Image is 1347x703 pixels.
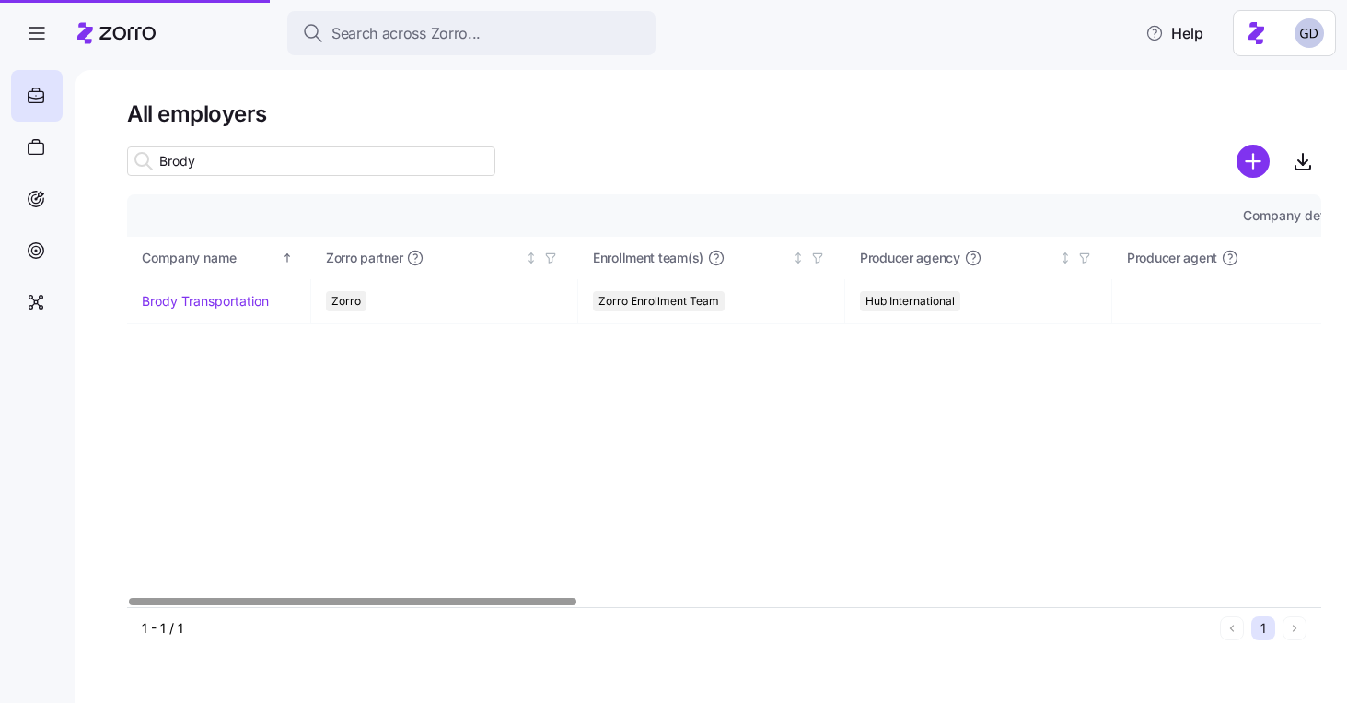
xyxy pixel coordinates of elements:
[1295,18,1324,48] img: 68a7f73c8a3f673b81c40441e24bb121
[860,249,960,267] span: Producer agency
[865,291,955,311] span: Hub International
[287,11,656,55] button: Search across Zorro...
[1251,616,1275,640] button: 1
[578,237,845,279] th: Enrollment team(s)Not sorted
[281,252,294,264] div: Sorted ascending
[127,146,495,176] input: Search employer
[593,249,703,267] span: Enrollment team(s)
[1131,15,1218,52] button: Help
[142,248,278,268] div: Company name
[331,22,481,45] span: Search across Zorro...
[331,291,361,311] span: Zorro
[792,252,805,264] div: Not sorted
[525,252,538,264] div: Not sorted
[142,292,269,310] a: Brody Transportation
[1237,145,1270,178] svg: add icon
[1145,22,1203,44] span: Help
[326,249,402,267] span: Zorro partner
[598,291,719,311] span: Zorro Enrollment Team
[1059,252,1072,264] div: Not sorted
[845,237,1112,279] th: Producer agencyNot sorted
[1220,616,1244,640] button: Previous page
[311,237,578,279] th: Zorro partnerNot sorted
[1127,249,1217,267] span: Producer agent
[1283,616,1306,640] button: Next page
[127,237,311,279] th: Company nameSorted ascending
[127,100,1321,128] h1: All employers
[142,619,1213,638] div: 1 - 1 / 1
